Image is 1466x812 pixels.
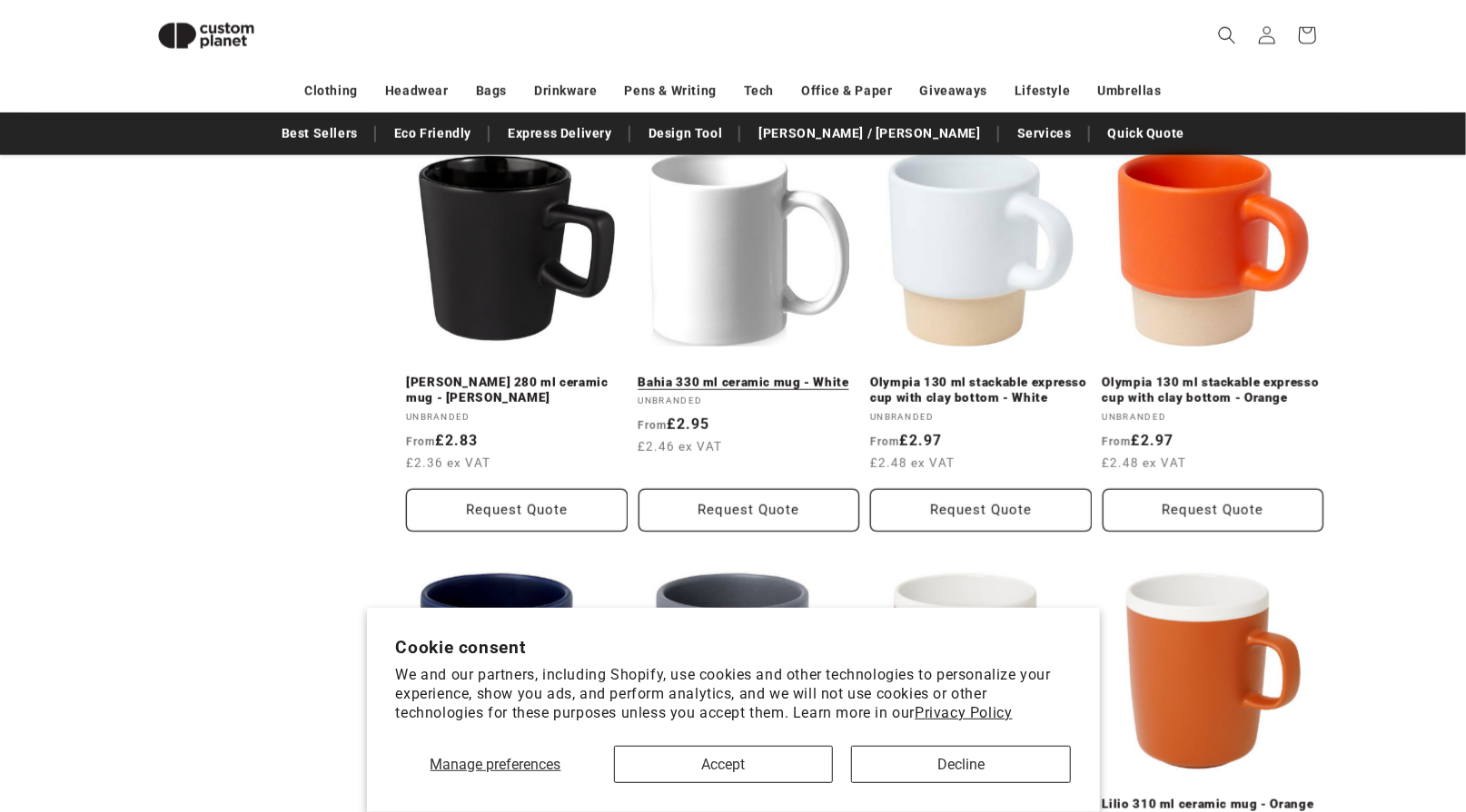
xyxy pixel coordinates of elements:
a: Best Sellers [272,118,367,150]
a: Services [1008,118,1081,150]
span: Manage preferences [431,756,561,773]
a: Olympia 130 ml stackable expresso cup with clay bottom - Orange [1103,375,1324,406]
a: Eco Friendly [385,118,480,150]
button: Request Quote [870,489,1092,532]
button: Request Quote [1103,489,1324,532]
a: [PERSON_NAME] / [PERSON_NAME] [749,118,989,150]
button: Manage preferences [396,746,596,783]
button: Request Quote [639,489,860,532]
summary: Search [1207,15,1247,55]
a: Design Tool [639,118,732,150]
img: Custom Planet [143,7,270,64]
a: Clothing [304,75,358,107]
a: [PERSON_NAME] 280 ml ceramic mug - [PERSON_NAME] [406,375,628,406]
button: Accept [614,746,833,783]
a: Bags [476,75,507,107]
button: Decline [851,746,1070,783]
h2: Cookie consent [396,637,1071,658]
p: We and our partners, including Shopify, use cookies and other technologies to personalize your ex... [396,666,1071,722]
a: Umbrellas [1098,75,1162,107]
a: Quick Quote [1099,118,1194,150]
a: Office & Paper [801,75,892,107]
a: Tech [744,75,774,107]
a: Express Delivery [499,118,621,150]
a: Headwear [385,75,449,107]
iframe: Chat Widget [1163,616,1466,812]
a: Privacy Policy [915,704,1012,721]
a: Drinkware [534,75,597,107]
button: Request Quote [406,489,628,532]
a: Bahia 330 ml ceramic mug - White [639,375,860,391]
a: Giveaways [920,75,987,107]
a: Lifestyle [1015,75,1070,107]
a: Olympia 130 ml stackable expresso cup with clay bottom - White [870,375,1092,406]
a: Pens & Writing [625,75,717,107]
